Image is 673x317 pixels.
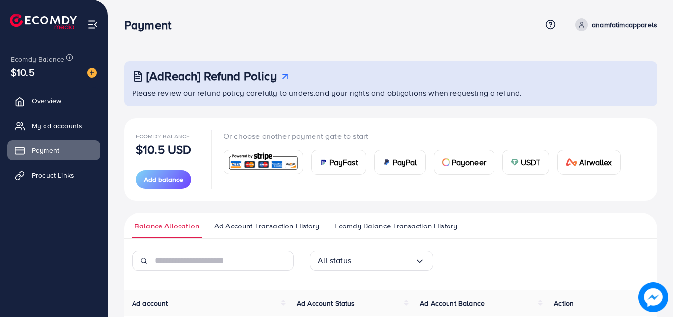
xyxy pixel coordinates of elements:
[420,298,485,308] span: Ad Account Balance
[383,158,391,166] img: card
[32,145,59,155] span: Payment
[227,151,300,173] img: card
[214,221,319,231] span: Ad Account Transaction History
[132,87,651,99] p: Please review our refund policy carefully to understand your rights and obligations when requesti...
[638,282,668,312] img: image
[132,298,168,308] span: Ad account
[557,150,621,175] a: cardAirwallex
[7,91,100,111] a: Overview
[511,158,519,166] img: card
[351,253,415,268] input: Search for option
[136,132,190,140] span: Ecomdy Balance
[566,158,578,166] img: card
[434,150,494,175] a: cardPayoneer
[7,165,100,185] a: Product Links
[502,150,549,175] a: cardUSDT
[334,221,457,231] span: Ecomdy Balance Transaction History
[318,253,351,268] span: All status
[329,156,358,168] span: PayFast
[32,170,74,180] span: Product Links
[87,68,97,78] img: image
[124,18,179,32] h3: Payment
[144,175,183,184] span: Add balance
[224,130,628,142] p: Or choose another payment gate to start
[32,121,82,131] span: My ad accounts
[310,251,433,271] div: Search for option
[11,65,35,79] span: $10.5
[374,150,426,175] a: cardPayPal
[579,156,612,168] span: Airwallex
[10,14,77,29] img: logo
[87,19,98,30] img: menu
[592,19,657,31] p: anamfatimaapparels
[32,96,61,106] span: Overview
[319,158,327,166] img: card
[297,298,355,308] span: Ad Account Status
[571,18,657,31] a: anamfatimaapparels
[7,116,100,136] a: My ad accounts
[135,221,199,231] span: Balance Allocation
[521,156,541,168] span: USDT
[7,140,100,160] a: Payment
[11,54,64,64] span: Ecomdy Balance
[452,156,486,168] span: Payoneer
[136,170,191,189] button: Add balance
[554,298,574,308] span: Action
[136,143,191,155] p: $10.5 USD
[146,69,277,83] h3: [AdReach] Refund Policy
[311,150,366,175] a: cardPayFast
[393,156,417,168] span: PayPal
[442,158,450,166] img: card
[224,150,303,174] a: card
